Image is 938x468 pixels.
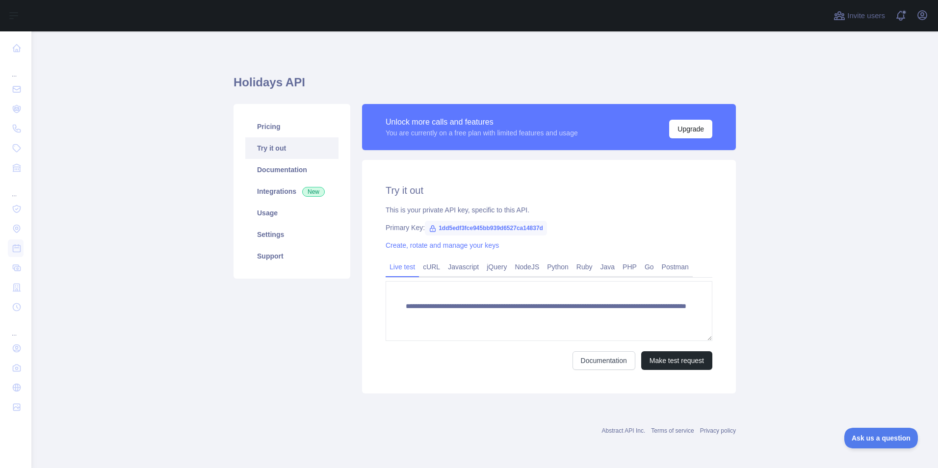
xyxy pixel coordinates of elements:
a: Usage [245,202,339,224]
a: Terms of service [651,427,694,434]
a: Live test [386,259,419,275]
div: Primary Key: [386,223,712,233]
div: ... [8,318,24,338]
div: ... [8,59,24,78]
a: NodeJS [511,259,543,275]
a: Support [245,245,339,267]
span: New [302,187,325,197]
a: Python [543,259,573,275]
a: Java [597,259,619,275]
a: cURL [419,259,444,275]
a: Integrations New [245,181,339,202]
div: ... [8,179,24,198]
a: jQuery [483,259,511,275]
a: Documentation [573,351,635,370]
div: This is your private API key, specific to this API. [386,205,712,215]
a: Pricing [245,116,339,137]
iframe: Toggle Customer Support [844,428,918,448]
a: Privacy policy [700,427,736,434]
a: Create, rotate and manage your keys [386,241,499,249]
h1: Holidays API [234,75,736,98]
h2: Try it out [386,183,712,197]
span: 1dd5edf3fce945bb939d6527ca14837d [425,221,547,235]
button: Invite users [832,8,887,24]
div: Unlock more calls and features [386,116,578,128]
a: Postman [658,259,693,275]
a: Abstract API Inc. [602,427,646,434]
a: Documentation [245,159,339,181]
a: Try it out [245,137,339,159]
a: Ruby [573,259,597,275]
span: Invite users [847,10,885,22]
button: Make test request [641,351,712,370]
a: PHP [619,259,641,275]
div: You are currently on a free plan with limited features and usage [386,128,578,138]
a: Settings [245,224,339,245]
a: Javascript [444,259,483,275]
button: Upgrade [669,120,712,138]
a: Go [641,259,658,275]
